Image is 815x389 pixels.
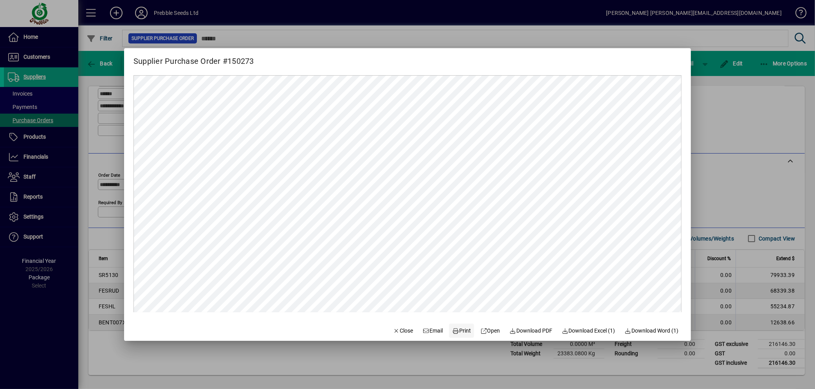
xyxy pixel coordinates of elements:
button: Download Word (1) [622,324,682,338]
span: Download PDF [510,327,553,335]
a: Open [477,324,503,338]
span: Download Word (1) [625,327,679,335]
button: Print [449,324,474,338]
a: Download PDF [507,324,556,338]
button: Close [390,324,417,338]
span: Download Excel (1) [562,327,615,335]
button: Email [420,324,446,338]
span: Email [423,327,443,335]
span: Print [452,327,471,335]
span: Close [393,327,413,335]
h2: Supplier Purchase Order #150273 [124,48,263,67]
button: Download Excel (1) [559,324,618,338]
span: Open [480,327,500,335]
